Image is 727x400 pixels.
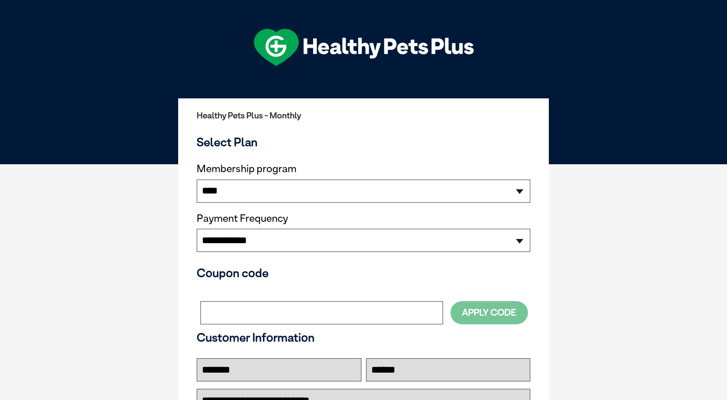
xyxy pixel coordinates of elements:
[197,135,530,149] h3: Select Plan
[450,301,528,324] button: Apply Code
[197,330,530,344] h3: Customer Information
[197,111,530,120] h2: Healthy Pets Plus - Monthly
[197,163,530,175] label: Membership program
[254,29,474,66] img: hpp-logo-landscape-green-white.png
[197,213,288,225] label: Payment Frequency
[197,266,530,280] h3: Coupon code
